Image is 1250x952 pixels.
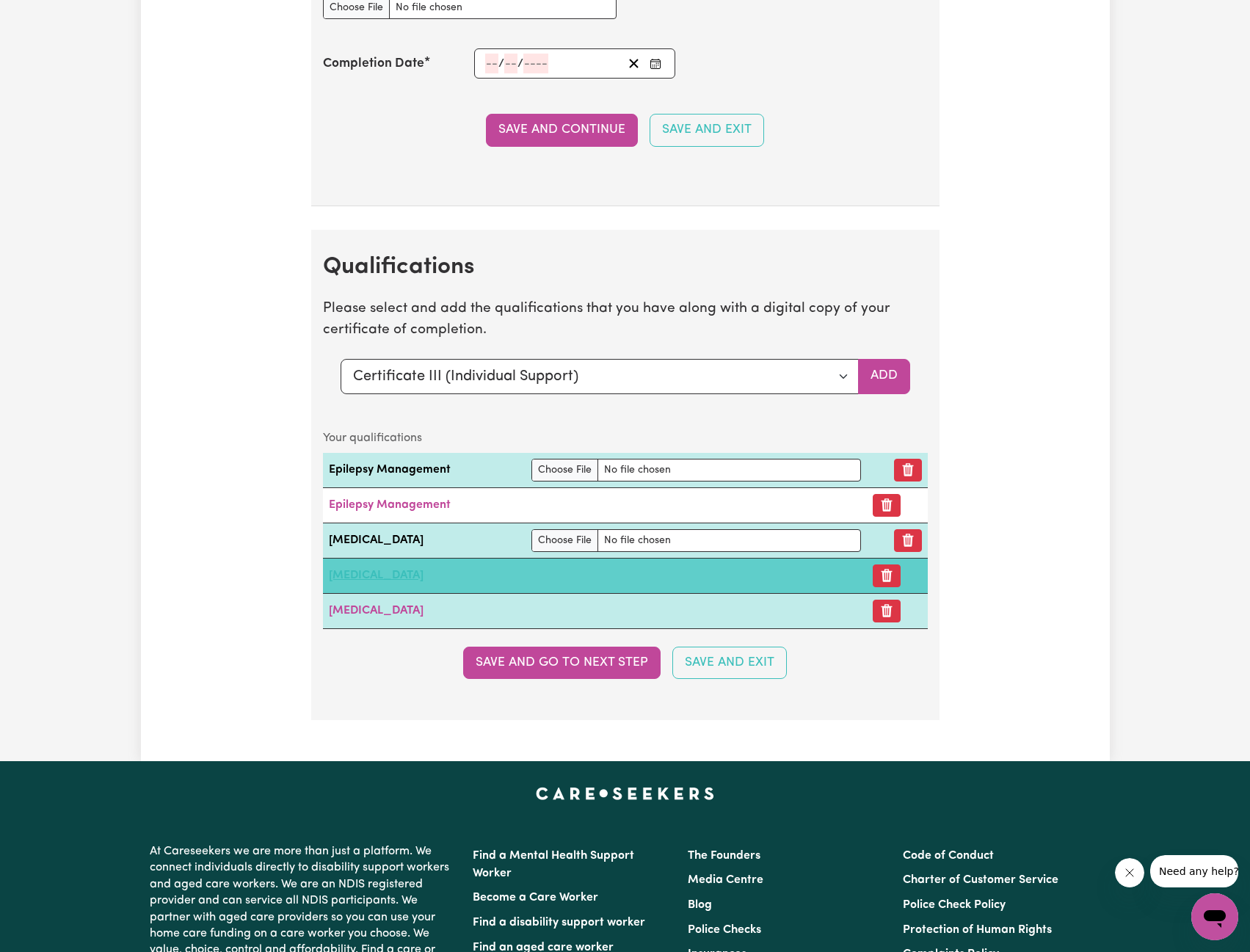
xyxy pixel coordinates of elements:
[688,899,712,911] a: Blog
[323,424,928,453] caption: Your qualifications
[894,529,922,552] button: Remove qualification
[485,54,498,73] input: --
[486,114,638,146] button: Save and Continue
[688,850,760,862] a: The Founders
[903,924,1052,936] a: Protection of Human Rights
[504,54,517,73] input: --
[473,917,645,929] a: Find a disability support worker
[688,924,761,936] a: Police Checks
[463,647,661,679] button: Save and go to next step
[903,899,1006,911] a: Police Check Policy
[858,359,910,394] button: Add selected qualification
[329,570,424,581] a: [MEDICAL_DATA]
[517,57,523,70] span: /
[1115,858,1144,887] iframe: Close message
[523,54,548,73] input: ----
[645,54,666,73] button: Enter the Completion Date of your CPR Course
[873,600,901,622] button: Remove certificate
[1191,893,1238,940] iframe: Button to launch messaging window
[650,114,764,146] button: Save and Exit
[323,299,928,341] p: Please select and add the qualifications that you have along with a digital copy of your certific...
[9,10,89,22] span: Need any help?
[329,499,451,511] a: Epilepsy Management
[903,874,1058,886] a: Charter of Customer Service
[329,605,424,617] a: [MEDICAL_DATA]
[688,874,763,886] a: Media Centre
[536,788,714,799] a: Careseekers home page
[894,459,922,482] button: Remove qualification
[873,494,901,517] button: Remove certificate
[323,523,526,558] td: [MEDICAL_DATA]
[323,253,928,281] h2: Qualifications
[903,850,994,862] a: Code of Conduct
[1150,855,1238,887] iframe: Message from company
[622,54,645,73] button: Clear date
[323,453,526,488] td: Epilepsy Management
[498,57,504,70] span: /
[873,564,901,587] button: Remove certificate
[672,647,787,679] button: Save and Exit
[473,892,598,904] a: Become a Care Worker
[473,850,634,879] a: Find a Mental Health Support Worker
[323,54,424,73] label: Completion Date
